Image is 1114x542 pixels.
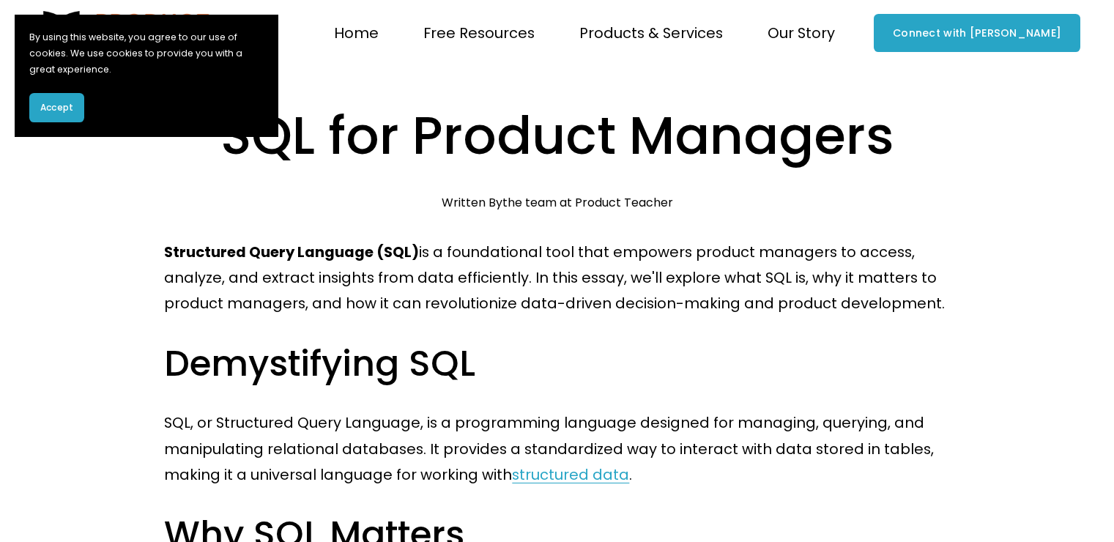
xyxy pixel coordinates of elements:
[502,194,673,211] a: the team at Product Teacher
[334,19,379,48] a: Home
[164,242,419,262] strong: Structured Query Language (SQL)
[164,410,949,488] p: SQL, or Structured Query Language, is a programming language designed for managing, querying, and...
[874,14,1080,52] a: Connect with [PERSON_NAME]
[512,464,629,485] a: structured data
[423,19,535,48] a: folder dropdown
[579,19,723,48] a: folder dropdown
[15,15,278,137] section: Cookie banner
[579,21,723,46] span: Products & Services
[768,21,835,46] span: Our Story
[34,11,212,55] img: Product Teacher
[164,240,949,317] p: is a foundational tool that empowers product managers to access, analyze, and extract insights fr...
[40,101,73,114] span: Accept
[442,196,673,209] div: Written By
[164,100,949,172] h1: SQL for Product Managers
[29,93,84,122] button: Accept
[768,19,835,48] a: folder dropdown
[164,341,949,387] h2: Demystifying SQL
[29,29,264,78] p: By using this website, you agree to our use of cookies. We use cookies to provide you with a grea...
[423,21,535,46] span: Free Resources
